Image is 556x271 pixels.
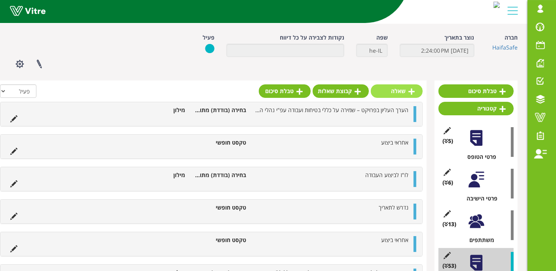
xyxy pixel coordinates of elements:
span: הערך העליון בפרויקט – שמירה על כללי בטיחות ועבודה עפ"י נהלי החברה [247,106,408,114]
li: בחירה (בודדת) מתוך רשימה [189,171,250,179]
li: בחירה (בודדת) מתוך רשימה [189,106,250,114]
img: yes [205,44,214,53]
div: משתתפים [444,236,514,244]
span: (6 ) [442,179,453,187]
a: קבוצת שאלות [313,84,369,98]
div: פרטי הטופס [444,153,514,161]
a: HaifaSafe [492,44,518,51]
div: פרטי הישיבה [444,195,514,202]
label: נקודות לצבירה על כל דיווח [280,34,344,42]
span: (5 ) [442,137,453,145]
label: נוצר בתאריך [445,34,474,42]
span: אחראי ביצוע [381,236,408,244]
span: נדרש לתאריך [379,204,408,211]
a: טבלת סיכום [438,84,514,98]
span: אחראי ביצוע [381,139,408,146]
label: שפה [376,34,388,42]
li: טקסט חופשי [189,204,250,212]
img: c0dca6a0-d8b6-4077-9502-601a54a2ea4a.jpg [493,2,500,8]
a: שאלה [371,84,423,98]
span: לו"ז לביצוע העבודה [365,171,408,179]
a: קטגוריה [438,102,514,115]
span: (53 ) [442,262,456,270]
li: טקסט חופשי [189,236,250,244]
li: מילון [128,106,189,114]
li: טקסט חופשי [189,139,250,147]
span: (13 ) [442,220,456,228]
label: פעיל [203,34,214,42]
label: חברה [505,34,518,42]
a: טבלת סיכום [259,84,311,98]
li: מילון [128,171,189,179]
